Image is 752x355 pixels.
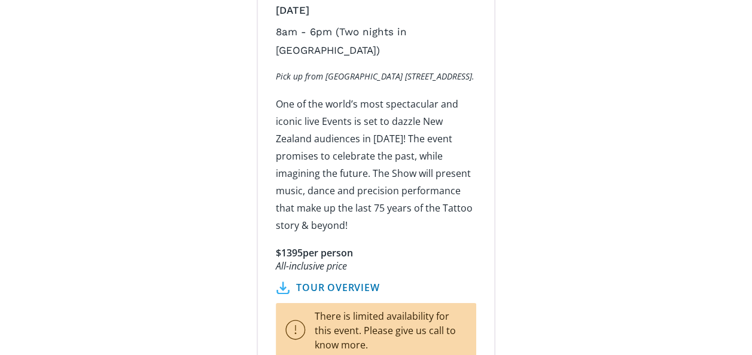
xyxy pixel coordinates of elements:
[276,96,476,234] p: One of the world’s most spectacular and iconic live Events is set to dazzle New Zealand audiences...
[276,246,303,260] div: $1395
[276,281,379,294] a: tour overview
[276,260,476,273] div: All-inclusive price
[276,69,476,84] p: Pick up from [GEOGRAPHIC_DATA] [STREET_ADDRESS].
[276,1,309,20] div: [DATE]
[303,246,353,260] div: per person
[276,23,476,60] div: 8am - 6pm (Two nights in [GEOGRAPHIC_DATA])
